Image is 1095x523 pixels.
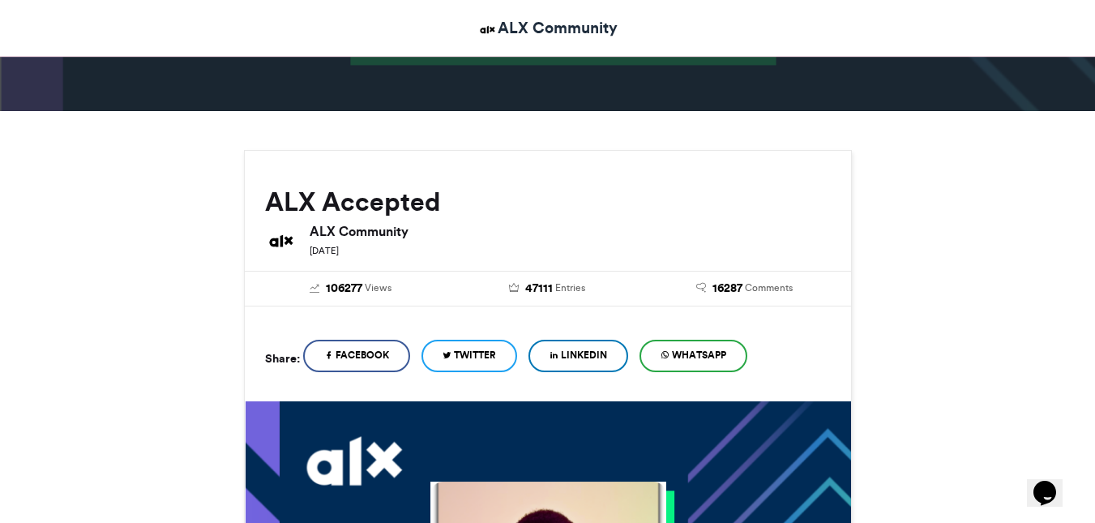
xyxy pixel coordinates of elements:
img: ALX Community [477,19,498,40]
span: Twitter [454,348,496,362]
span: 106277 [326,280,362,298]
a: LinkedIn [528,340,628,372]
a: WhatsApp [639,340,747,372]
span: Entries [555,281,585,295]
img: ALX Community [265,225,297,257]
small: [DATE] [310,245,339,256]
iframe: chat widget [1027,458,1079,507]
span: Comments [745,281,793,295]
a: Facebook [303,340,410,372]
a: ALX Community [477,16,618,40]
h6: ALX Community [310,225,831,238]
a: Twitter [421,340,517,372]
span: 47111 [525,280,553,298]
h2: ALX Accepted [265,187,831,216]
span: WhatsApp [672,348,726,362]
span: Views [365,281,391,295]
span: LinkedIn [561,348,607,362]
a: 16287 Comments [658,280,831,298]
h5: Share: [265,348,300,369]
span: 16287 [712,280,742,298]
span: Facebook [336,348,389,362]
a: 106277 Views [265,280,438,298]
a: 47111 Entries [461,280,634,298]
